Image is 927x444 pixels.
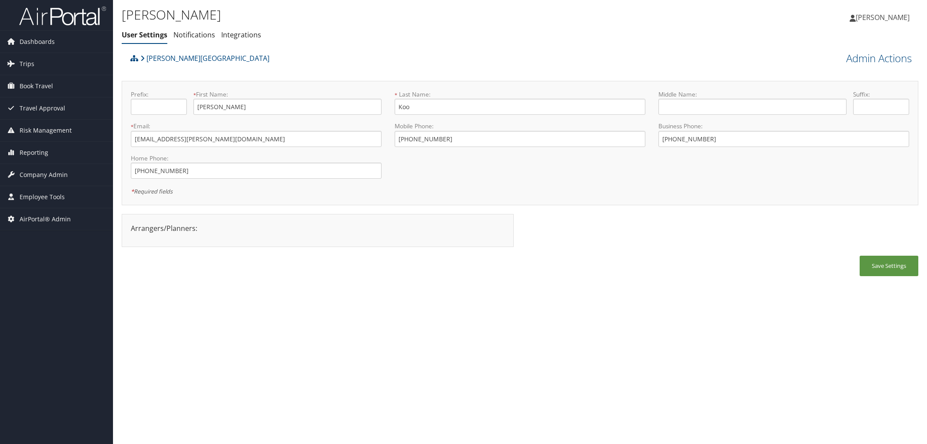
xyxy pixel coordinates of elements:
span: Employee Tools [20,186,65,208]
label: Home Phone: [131,154,382,163]
label: Suffix: [853,90,909,99]
label: First Name: [193,90,382,99]
div: Arrangers/Planners: [124,223,511,234]
label: Business Phone: [658,122,909,130]
a: [PERSON_NAME][GEOGRAPHIC_DATA] [140,50,269,67]
em: Required fields [131,187,173,195]
a: [PERSON_NAME] [850,4,918,30]
a: Notifications [173,30,215,40]
a: Admin Actions [846,51,912,66]
img: airportal-logo.png [19,6,106,26]
label: Middle Name: [658,90,847,99]
span: Travel Approval [20,97,65,119]
h1: [PERSON_NAME] [122,6,653,24]
span: Dashboards [20,31,55,53]
label: Email: [131,122,382,130]
span: [PERSON_NAME] [856,13,910,22]
span: Reporting [20,142,48,164]
label: Prefix: [131,90,187,99]
label: Last Name: [395,90,645,99]
span: AirPortal® Admin [20,208,71,230]
span: Company Admin [20,164,68,186]
a: Integrations [221,30,261,40]
a: User Settings [122,30,167,40]
span: Book Travel [20,75,53,97]
label: Mobile Phone: [395,122,645,130]
span: Risk Management [20,120,72,141]
span: Trips [20,53,34,75]
button: Save Settings [860,256,918,276]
